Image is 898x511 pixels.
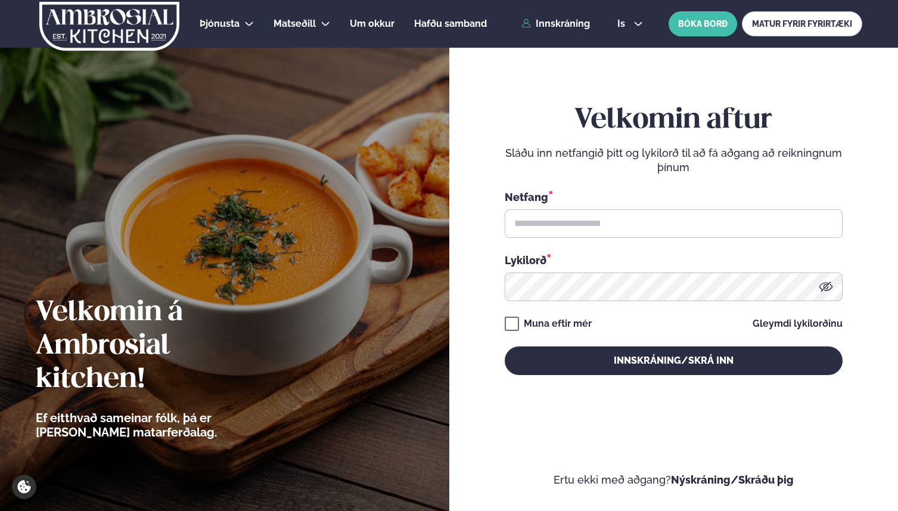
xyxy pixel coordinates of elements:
span: Þjónusta [200,18,240,29]
span: Hafðu samband [414,18,487,29]
a: Cookie settings [12,475,36,499]
p: Ertu ekki með aðgang? [485,473,863,487]
button: Innskráning/Skrá inn [505,346,843,375]
span: is [617,19,629,29]
span: Um okkur [350,18,394,29]
h2: Velkomin á Ambrosial kitchen! [36,296,283,397]
a: Matseðill [274,17,316,31]
a: Innskráning [521,18,590,29]
button: is [608,19,652,29]
h2: Velkomin aftur [505,104,843,137]
button: BÓKA BORÐ [669,11,737,36]
div: Netfang [505,189,843,205]
p: Sláðu inn netfangið þitt og lykilorð til að fá aðgang að reikningnum þínum [505,146,843,175]
a: Nýskráning/Skráðu þig [671,473,794,486]
div: Lykilorð [505,252,843,268]
span: Matseðill [274,18,316,29]
a: Hafðu samband [414,17,487,31]
a: Gleymdi lykilorðinu [753,319,843,329]
a: Um okkur [350,17,394,31]
p: Ef eitthvað sameinar fólk, þá er [PERSON_NAME] matarferðalag. [36,411,283,439]
a: Þjónusta [200,17,240,31]
a: MATUR FYRIR FYRIRTÆKI [742,11,862,36]
img: logo [38,2,181,51]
